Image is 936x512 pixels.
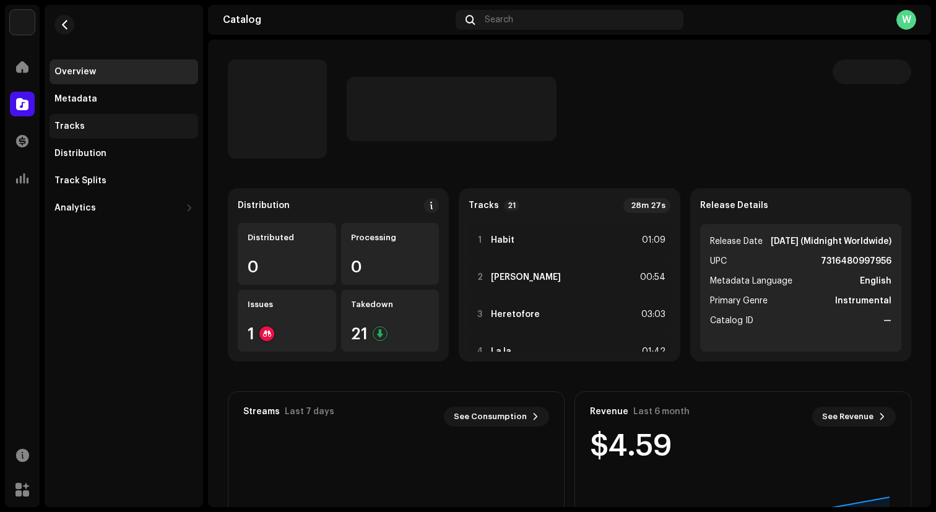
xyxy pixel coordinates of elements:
[50,59,198,84] re-m-nav-item: Overview
[351,300,430,310] div: Takedown
[710,234,763,249] span: Release Date
[50,87,198,111] re-m-nav-item: Metadata
[248,233,326,243] div: Distributed
[883,313,891,328] strong: —
[896,10,916,30] div: W
[638,270,665,285] div: 00:54
[623,198,670,213] div: 28m 27s
[710,293,768,308] span: Primary Genre
[50,168,198,193] re-m-nav-item: Track Splits
[223,15,451,25] div: Catalog
[633,407,690,417] div: Last 6 month
[835,293,891,308] strong: Instrumental
[54,94,97,104] div: Metadata
[469,201,499,210] strong: Tracks
[54,203,96,213] div: Analytics
[454,404,527,429] span: See Consumption
[771,234,891,249] strong: [DATE] (Midnight Worldwide)
[485,15,513,25] span: Search
[491,272,561,282] strong: [PERSON_NAME]
[54,121,85,131] div: Tracks
[491,310,540,319] strong: Heretofore
[504,200,519,211] p-badge: 21
[10,10,35,35] img: 7951d5c0-dc3c-4d78-8e51-1b6de87acfd8
[50,114,198,139] re-m-nav-item: Tracks
[50,141,198,166] re-m-nav-item: Distribution
[243,407,280,417] div: Streams
[491,235,514,245] strong: Habit
[638,233,665,248] div: 01:09
[590,407,628,417] div: Revenue
[491,347,511,357] strong: La la
[444,407,549,427] button: See Consumption
[860,274,891,289] strong: English
[50,196,198,220] re-m-nav-dropdown: Analytics
[285,407,334,417] div: Last 7 days
[54,176,106,186] div: Track Splits
[710,254,727,269] span: UPC
[710,274,792,289] span: Metadata Language
[238,201,290,210] div: Distribution
[821,254,891,269] strong: 7316480997956
[700,201,768,210] strong: Release Details
[54,149,106,158] div: Distribution
[248,300,326,310] div: Issues
[54,67,96,77] div: Overview
[638,344,665,359] div: 01:42
[351,233,430,243] div: Processing
[638,307,665,322] div: 03:03
[710,313,753,328] span: Catalog ID
[822,404,873,429] span: See Revenue
[812,407,896,427] button: See Revenue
